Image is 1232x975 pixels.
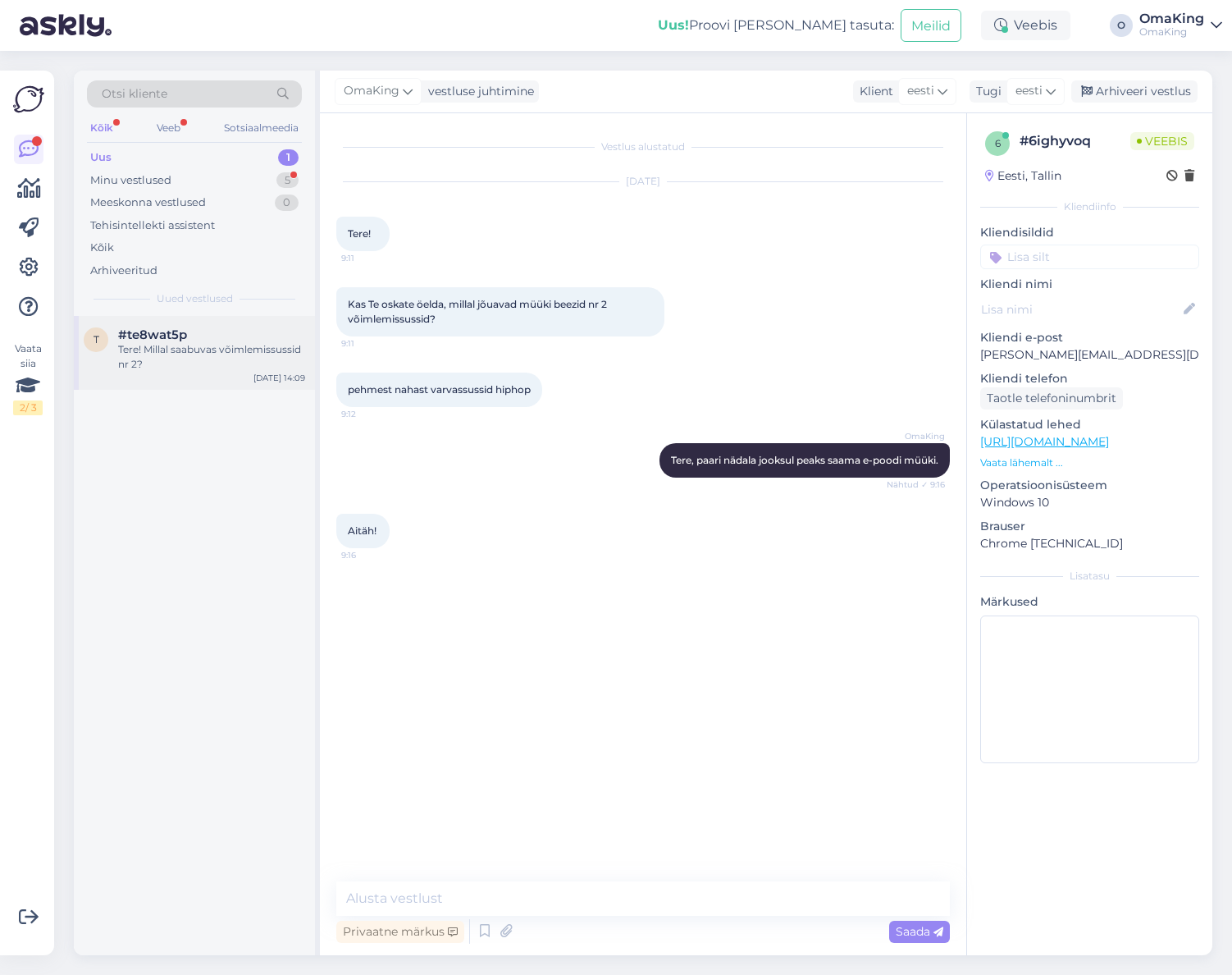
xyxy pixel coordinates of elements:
input: Lisa nimi [981,300,1180,318]
font: Kõik [90,121,113,134]
font: OmaKing [1139,25,1187,38]
font: Veebis [1014,17,1057,33]
font: 6ighyvoq [1029,133,1091,149]
input: Lisa silt [980,245,1199,269]
font: Windows 10 [980,495,1049,510]
font: 0 [283,195,290,208]
font: #te8wat5p [118,327,187,342]
font: Lisatasu [1070,570,1110,582]
font: OmaKing [1139,11,1204,26]
font: Kliendi telefon [980,371,1068,386]
button: Meilid [901,9,961,41]
font: [DATE] 14:09 [253,373,305,383]
font: 1 [286,150,290,163]
font: Kas Te oskate öelda, millal jõuavad müüki beezid nr 2 võimlemissussid? [348,298,609,325]
font: 9:11 [341,338,354,349]
font: Märkused [980,594,1038,609]
font: O [1117,19,1125,31]
font: Eesti, Tallin [997,168,1061,183]
font: Vaata lähemalt ... [980,456,1063,469]
a: [URL][DOMAIN_NAME] [980,434,1109,449]
font: # [1020,133,1029,149]
font: Külastatud lehed [980,417,1081,432]
font: Minu vestlused [90,173,171,186]
font: Meeskonna vestlused [90,195,206,208]
font: Brauser [980,519,1025,533]
font: Kliendiinfo [1064,200,1116,213]
font: Proovi [PERSON_NAME] tasuta: [689,17,894,33]
font: Tere, paari nädala jooksul peaks saama e-poodi müüki. [671,454,938,466]
font: Kliendi e-post [980,330,1063,345]
font: Arhiveeritud [90,263,157,277]
font: Kliendisildid [980,225,1054,240]
font: Uus! [658,17,689,33]
font: eesti [907,83,934,98]
font: Nähtud ✓ 9:16 [887,479,945,490]
font: 2 [20,401,25,414]
font: Kliendi nimi [980,277,1052,291]
font: Meilid [911,18,951,34]
font: Operatsioonisüsteem [980,478,1107,492]
font: Chrome [TECHNICAL_ID] [980,536,1123,551]
img: Askly logo [13,84,44,115]
font: Uus [90,150,112,163]
font: OmaKing [344,83,399,98]
font: Taotle telefoninumbrit [987,391,1116,405]
font: Tehisintellekti assistent [90,218,215,231]
font: 5 [285,173,290,186]
font: Tugi [976,84,1002,98]
font: Vaata siia [15,342,42,369]
font: Tere! [348,227,371,240]
font: 9:12 [341,409,356,419]
font: eesti [1015,83,1043,98]
font: Uued vestlused [157,292,233,304]
font: Otsi kliente [102,86,167,101]
font: 6 [995,137,1001,149]
font: 9:11 [341,253,354,263]
font: pehmest nahast varvassussid hiphop [348,383,531,396]
span: #te8wat5p [118,327,187,342]
font: Privaatne märkus [343,924,445,939]
font: [DATE] [626,175,660,187]
font: Aitäh! [348,524,376,537]
font: Kõik [90,240,114,254]
font: Klient [860,84,893,98]
font: vestluse juhtimine [428,84,534,98]
font: OmaKing [905,431,945,442]
font: Sotsiaalmeedia [224,121,299,134]
font: Arhiveeri vestlus [1096,84,1191,98]
font: Saada [896,924,930,939]
font: 9:16 [341,550,356,561]
a: OmaKingOmaKing [1139,12,1222,39]
font: Veeb [157,121,180,134]
font: Tere! Millal saabuvas võimlemissussid nr 2? [118,343,301,370]
font: t [94,333,99,346]
font: / 3 [25,401,37,414]
font: Vestlus alustatud [601,140,685,153]
font: Veebis [1145,134,1188,149]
